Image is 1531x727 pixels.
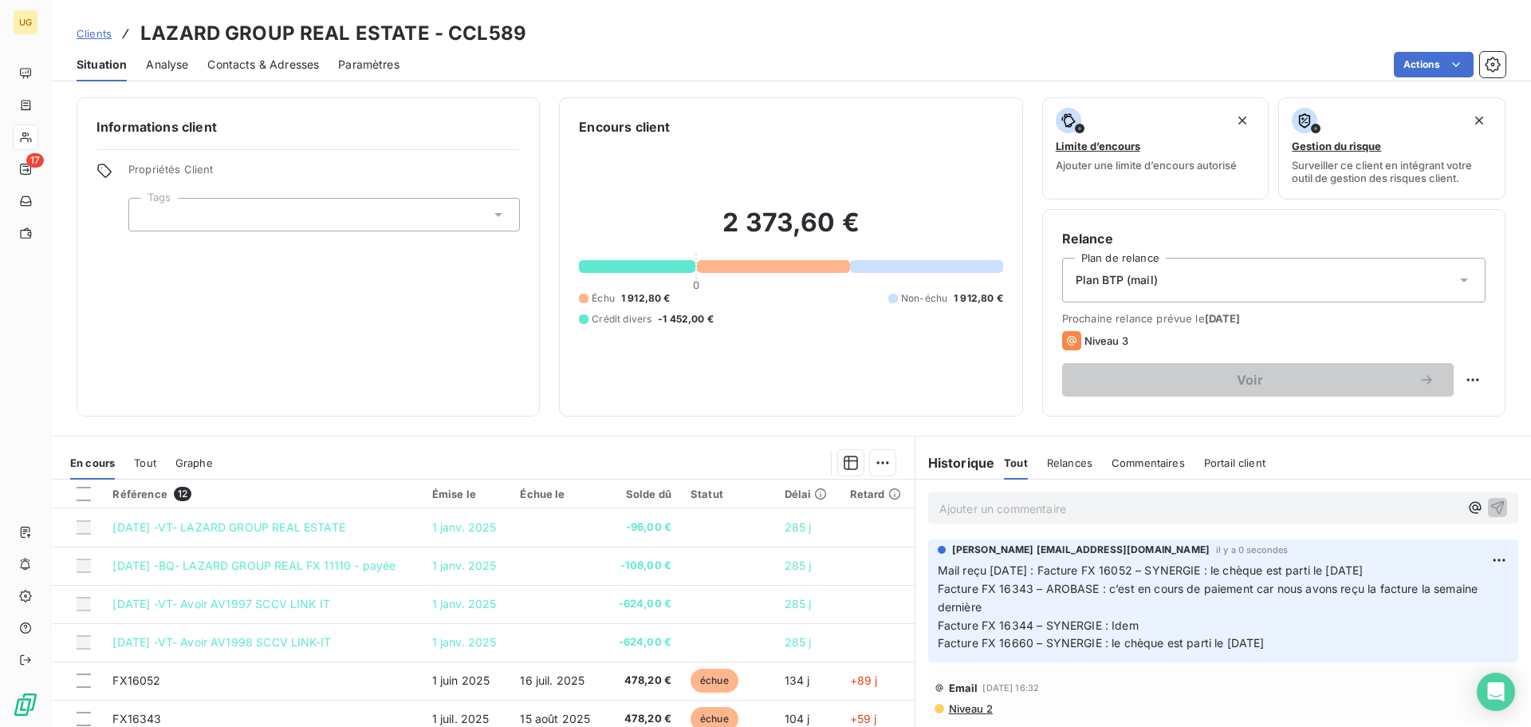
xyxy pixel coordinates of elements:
span: Situation [77,57,127,73]
button: Limite d’encoursAjouter une limite d’encours autorisé [1042,97,1269,200]
span: Facture FX 16344 – SYNERGIE : Idem [938,618,1139,632]
div: UG [13,10,38,35]
span: 1 janv. 2025 [432,597,497,610]
span: 134 j [785,674,810,687]
span: -624,00 € [615,596,671,612]
span: Ajouter une limite d’encours autorisé [1056,159,1237,172]
div: Émise le [432,488,502,500]
span: 285 j [785,635,812,649]
span: Niveau 3 [1084,334,1128,347]
span: En cours [70,456,115,469]
span: Relances [1047,456,1092,469]
span: -108,00 € [615,558,671,574]
span: +59 j [850,712,877,725]
span: Tout [1004,456,1028,469]
span: Plan BTP (mail) [1076,272,1158,288]
span: 285 j [785,559,812,572]
span: Gestion du risque [1292,140,1381,152]
span: 12 [174,487,191,501]
span: 16 juil. 2025 [520,674,584,687]
span: Voir [1081,373,1419,386]
span: 0 [693,279,699,291]
span: -1 452,00 € [658,312,714,326]
span: FX16052 [112,674,160,687]
span: Non-échu [901,291,947,306]
span: Commentaires [1112,456,1185,469]
span: 478,20 € [615,673,671,689]
span: 1 janv. 2025 [432,635,497,649]
button: Gestion du risqueSurveiller ce client en intégrant votre outil de gestion des risques client. [1278,97,1505,200]
span: Email [949,682,978,694]
span: Limite d’encours [1056,140,1140,152]
span: Échu [592,291,615,306]
span: 285 j [785,520,812,534]
span: Portail client [1204,456,1265,469]
span: 17 [26,153,44,168]
span: [DATE] -VT- Avoir AV1998 SCCV LINK-IT [112,635,331,649]
div: Délai [785,488,831,500]
div: Statut [691,488,765,500]
span: Facture FX 16343 – AROBASE : c’est en cours de paiement car nous avons reçu la facture la semaine... [938,582,1482,614]
div: Référence [112,487,412,501]
button: Actions [1394,52,1474,77]
input: Ajouter une valeur [142,207,155,222]
span: Niveau 2 [947,702,993,715]
span: -96,00 € [615,520,671,535]
div: Échue le [520,488,595,500]
div: Retard [850,488,905,500]
h6: Informations client [96,117,520,136]
span: Mail reçu [DATE] : Facture FX 16052 – SYNERGIE : le chèque est parti le [DATE] [938,563,1364,577]
span: Analyse [146,57,188,73]
span: +89 j [850,674,878,687]
span: échue [691,669,738,693]
h6: Relance [1062,229,1486,248]
h3: LAZARD GROUP REAL ESTATE - CCL589 [140,19,526,48]
span: Paramètres [338,57,399,73]
span: 1 juil. 2025 [432,712,490,725]
h6: Encours client [579,117,670,136]
span: Clients [77,27,112,40]
span: 1 janv. 2025 [432,559,497,572]
span: 1 janv. 2025 [432,520,497,534]
span: Graphe [175,456,213,469]
div: Open Intercom Messenger [1477,673,1515,711]
span: Crédit divers [592,312,651,326]
span: [DATE] -VT- LAZARD GROUP REAL ESTATE [112,520,344,534]
span: [DATE] 16:32 [982,683,1039,693]
span: Surveiller ce client en intégrant votre outil de gestion des risques client. [1292,159,1492,184]
span: Facture FX 16660 – SYNERGIE : le chèque est parti le [DATE] [938,636,1265,650]
span: [DATE] -VT- Avoir AV1997 SCCV LINK IT [112,597,330,610]
span: Contacts & Adresses [207,57,319,73]
span: [PERSON_NAME] [EMAIL_ADDRESS][DOMAIN_NAME] [952,543,1210,557]
span: Prochaine relance prévue le [1062,312,1486,325]
div: Solde dû [615,488,671,500]
h2: 2 373,60 € [579,207,1002,255]
span: -624,00 € [615,634,671,650]
span: il y a 0 secondes [1216,545,1289,555]
span: [DATE] -BQ- LAZARD GROUP REAL FX 11110 - payée [112,559,396,572]
span: Tout [134,456,156,469]
span: 15 août 2025 [520,712,590,725]
span: 285 j [785,597,812,610]
span: [DATE] [1205,312,1241,325]
button: Voir [1062,363,1454,397]
h6: Historique [915,453,995,472]
span: Propriétés Client [128,163,520,185]
span: 1 912,80 € [621,291,671,306]
span: 1 912,80 € [954,291,1003,306]
span: 478,20 € [615,711,671,727]
img: Logo LeanPay [13,692,38,717]
span: FX16343 [112,712,161,725]
a: Clients [77,26,112,41]
span: 104 j [785,712,810,725]
span: 1 juin 2025 [432,674,490,687]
